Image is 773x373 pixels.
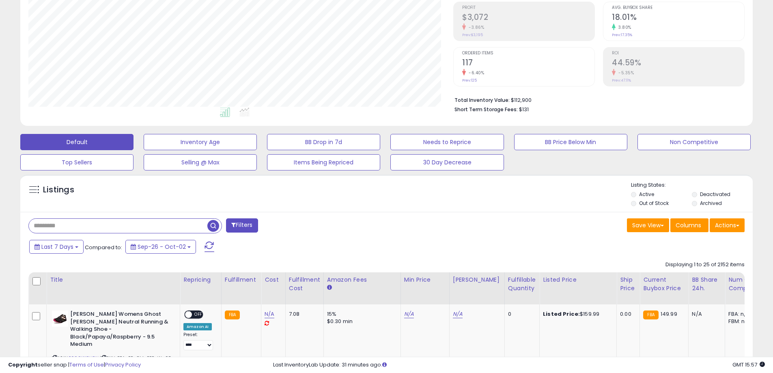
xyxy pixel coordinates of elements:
label: Deactivated [700,191,730,198]
p: Listing States: [631,181,753,189]
div: Fulfillment [225,276,258,284]
small: Prev: $3,195 [462,32,483,37]
div: FBA: n/a [728,310,755,318]
label: Active [639,191,654,198]
small: -3.86% [466,24,484,30]
button: Sep-26 - Oct-02 [125,240,196,254]
h5: Listings [43,184,74,196]
button: Last 7 Days [29,240,84,254]
div: Min Price [404,276,446,284]
div: 0 [508,310,533,318]
a: Privacy Policy [105,361,141,369]
li: $112,900 [454,95,739,104]
a: N/A [265,310,274,318]
span: 2025-10-10 15:57 GMT [732,361,765,369]
span: Compared to: [85,244,122,251]
span: Sep-26 - Oct-02 [138,243,186,251]
b: Short Term Storage Fees: [454,106,518,113]
small: 3.80% [616,24,631,30]
div: seller snap | | [8,361,141,369]
a: Terms of Use [69,361,104,369]
div: Repricing [183,276,218,284]
button: Filters [226,218,258,233]
small: FBA [643,310,658,319]
h2: 44.59% [612,58,744,69]
label: Out of Stock [639,200,669,207]
span: Last 7 Days [41,243,73,251]
div: Current Buybox Price [643,276,685,293]
span: Ordered Items [462,51,594,56]
div: FBM: n/a [728,318,755,325]
button: Columns [670,218,708,232]
a: N/A [404,310,414,318]
button: Non Competitive [637,134,751,150]
div: Title [50,276,177,284]
small: Prev: 17.35% [612,32,632,37]
div: N/A [692,310,719,318]
div: $159.99 [543,310,610,318]
button: Actions [710,218,745,232]
span: 149.99 [661,310,677,318]
span: Columns [676,221,701,229]
div: BB Share 24h. [692,276,721,293]
label: Archived [700,200,722,207]
small: -5.35% [616,70,634,76]
button: Inventory Age [144,134,257,150]
strong: Copyright [8,361,38,369]
button: Needs to Reprice [390,134,504,150]
div: Ship Price [620,276,636,293]
span: Avg. Buybox Share [612,6,744,10]
small: Prev: 125 [462,78,477,83]
div: Amazon AI [183,323,212,330]
b: Total Inventory Value: [454,97,510,103]
div: Last InventoryLab Update: 31 minutes ago. [273,361,765,369]
h2: 18.01% [612,13,744,24]
b: Listed Price: [543,310,580,318]
small: FBA [225,310,240,319]
button: 30 Day Decrease [390,154,504,170]
div: $0.30 min [327,318,394,325]
div: Num of Comp. [728,276,758,293]
div: 7.08 [289,310,317,318]
div: Listed Price [543,276,613,284]
button: Default [20,134,133,150]
div: 0.00 [620,310,633,318]
div: Cost [265,276,282,284]
small: Prev: 47.11% [612,78,631,83]
button: BB Price Below Min [514,134,627,150]
button: Selling @ Max [144,154,257,170]
h2: $3,072 [462,13,594,24]
small: -6.40% [466,70,484,76]
img: 41u0J803BWL._SL40_.jpg [52,310,68,327]
span: Profit [462,6,594,10]
div: [PERSON_NAME] [453,276,501,284]
div: Fulfillment Cost [289,276,320,293]
span: $131 [519,106,529,113]
div: Displaying 1 to 25 of 2152 items [665,261,745,269]
small: Amazon Fees. [327,284,332,291]
span: ROI [612,51,744,56]
h2: 117 [462,58,594,69]
div: Fulfillable Quantity [508,276,536,293]
button: Top Sellers [20,154,133,170]
a: N/A [453,310,463,318]
div: 15% [327,310,394,318]
div: Preset: [183,332,215,350]
span: OFF [192,311,205,318]
div: Amazon Fees [327,276,397,284]
button: Items Being Repriced [267,154,380,170]
button: Save View [627,218,669,232]
button: BB Drop in 7d [267,134,380,150]
b: [PERSON_NAME] Womens Ghost [PERSON_NAME] Neutral Running & Walking Shoe - Black/Papaya/Raspberry ... [70,310,169,350]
